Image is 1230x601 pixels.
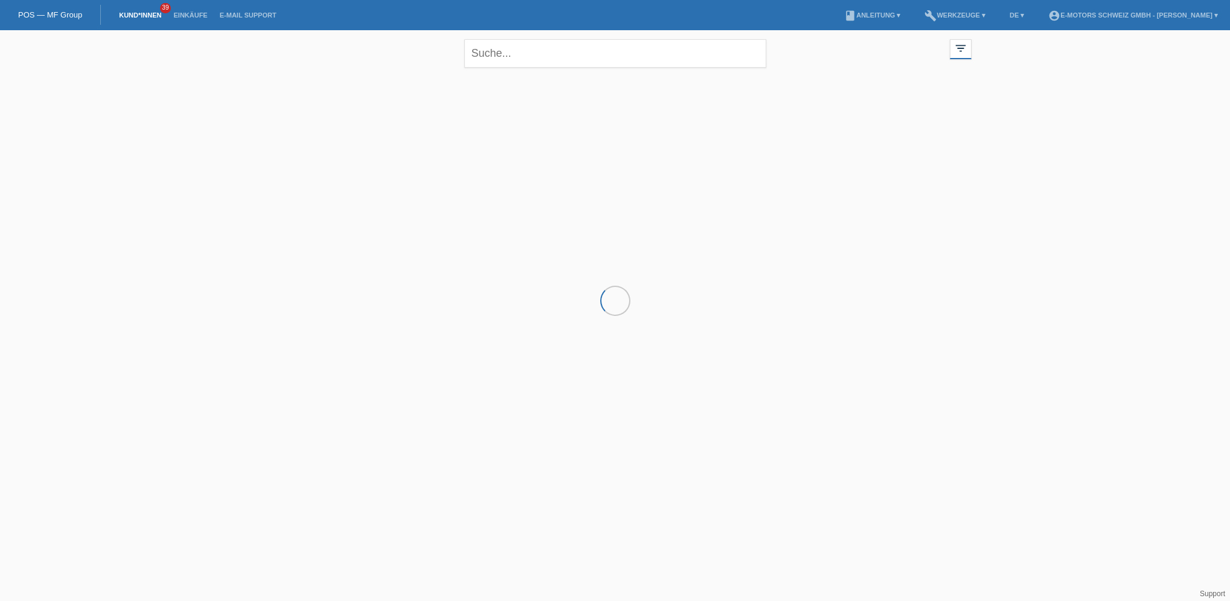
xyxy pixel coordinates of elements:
[924,10,937,22] i: build
[844,10,856,22] i: book
[18,10,82,19] a: POS — MF Group
[113,11,167,19] a: Kund*innen
[918,11,991,19] a: buildWerkzeuge ▾
[954,42,967,55] i: filter_list
[1048,10,1060,22] i: account_circle
[1200,590,1225,598] a: Support
[167,11,213,19] a: Einkäufe
[214,11,283,19] a: E-Mail Support
[1042,11,1224,19] a: account_circleE-Motors Schweiz GmbH - [PERSON_NAME] ▾
[464,39,766,68] input: Suche...
[1004,11,1030,19] a: DE ▾
[160,3,171,13] span: 39
[838,11,906,19] a: bookAnleitung ▾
